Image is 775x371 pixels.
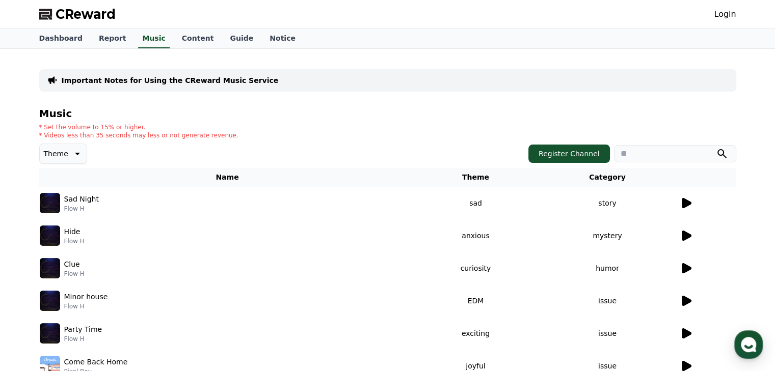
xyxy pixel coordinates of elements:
[415,219,536,252] td: anxious
[536,219,679,252] td: mystery
[64,237,85,245] p: Flow H
[26,302,44,310] span: Home
[39,6,116,22] a: CReward
[528,145,610,163] button: Register Channel
[64,270,85,278] p: Flow H
[64,226,81,237] p: Hide
[40,193,60,213] img: music
[151,302,176,310] span: Settings
[39,144,87,164] button: Theme
[85,302,115,310] span: Messages
[131,287,196,312] a: Settings
[64,194,99,205] p: Sad Night
[536,284,679,317] td: issue
[261,29,304,48] a: Notice
[415,187,536,219] td: sad
[415,252,536,284] td: curiosity
[64,335,102,343] p: Flow H
[714,8,736,20] a: Login
[64,292,108,302] p: Minor house
[415,168,536,187] th: Theme
[138,29,169,48] a: Music
[39,108,736,119] h4: Music
[39,168,416,187] th: Name
[3,287,67,312] a: Home
[415,317,536,350] td: exciting
[39,123,238,131] p: * Set the volume to 15% or higher.
[31,29,91,48] a: Dashboard
[56,6,116,22] span: CReward
[536,252,679,284] td: humor
[64,357,128,367] p: Come Back Home
[174,29,222,48] a: Content
[536,317,679,350] td: issue
[44,147,68,161] p: Theme
[40,258,60,278] img: music
[536,168,679,187] th: Category
[222,29,261,48] a: Guide
[40,323,60,344] img: music
[40,225,60,246] img: music
[64,324,102,335] p: Party Time
[39,131,238,139] p: * Videos less than 35 seconds may less or not generate revenue.
[415,284,536,317] td: EDM
[64,259,80,270] p: Clue
[62,75,279,85] a: Important Notes for Using the CReward Music Service
[536,187,679,219] td: story
[91,29,135,48] a: Report
[40,291,60,311] img: music
[67,287,131,312] a: Messages
[64,205,99,213] p: Flow H
[64,302,108,310] p: Flow H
